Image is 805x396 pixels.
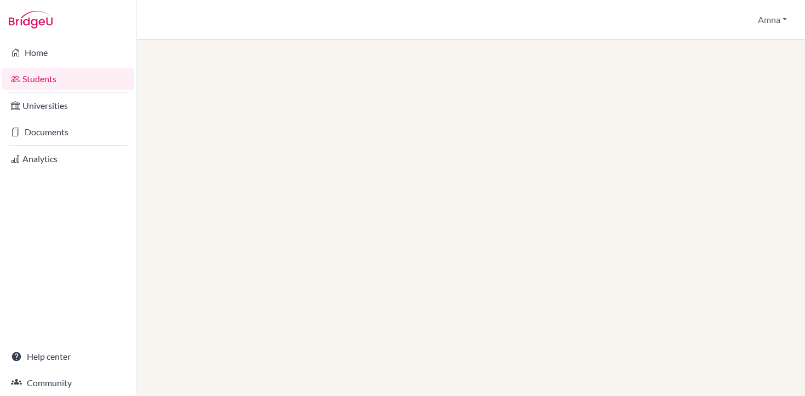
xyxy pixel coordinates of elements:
[2,372,134,394] a: Community
[2,95,134,117] a: Universities
[2,68,134,90] a: Students
[753,9,792,30] button: Amna
[2,346,134,368] a: Help center
[9,11,53,28] img: Bridge-U
[2,42,134,64] a: Home
[2,148,134,170] a: Analytics
[2,121,134,143] a: Documents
